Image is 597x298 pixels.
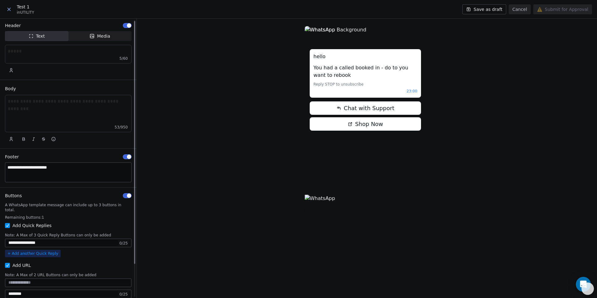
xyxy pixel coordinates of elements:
[313,54,326,59] span: hello
[5,86,16,91] span: Body
[462,4,506,14] button: Save as draft
[313,81,417,87] span: Reply STOP to unsubscribe
[12,262,31,268] span: Add URL
[5,154,19,160] span: Footer
[17,10,34,15] span: in UTILITY
[5,250,61,257] button: + Add another Quick Reply
[305,26,426,213] img: WhatsApp Background
[406,88,417,94] span: 23:00
[5,215,132,220] span: Remaining buttons: 1
[5,22,21,29] span: Header
[313,65,408,78] span: You had a called booked in - do to you want to rebook
[118,56,129,61] span: 5 /60
[113,125,129,130] span: 53 /950
[355,120,383,128] span: Shop Now
[533,4,592,14] button: ⚠️Submit for Approval
[344,104,395,112] span: Chat with Support
[509,4,531,14] button: Cancel
[97,33,110,39] span: Media
[537,6,542,12] div: ⚠️
[17,4,34,10] span: Test 1
[5,273,96,277] span: Note: A Max of 2 URL Buttons can only be added
[5,203,132,212] span: A WhatsApp template message can include up to 3 buttons in total.
[5,193,22,199] span: Buttons
[5,233,111,237] span: Note: A Max of 3 Quick Reply Buttons can only be added
[576,277,591,292] div: Open Intercom Messenger
[12,222,52,229] span: Add Quick Replies
[305,195,426,213] img: WhatsApp
[305,26,426,44] img: WhatsApp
